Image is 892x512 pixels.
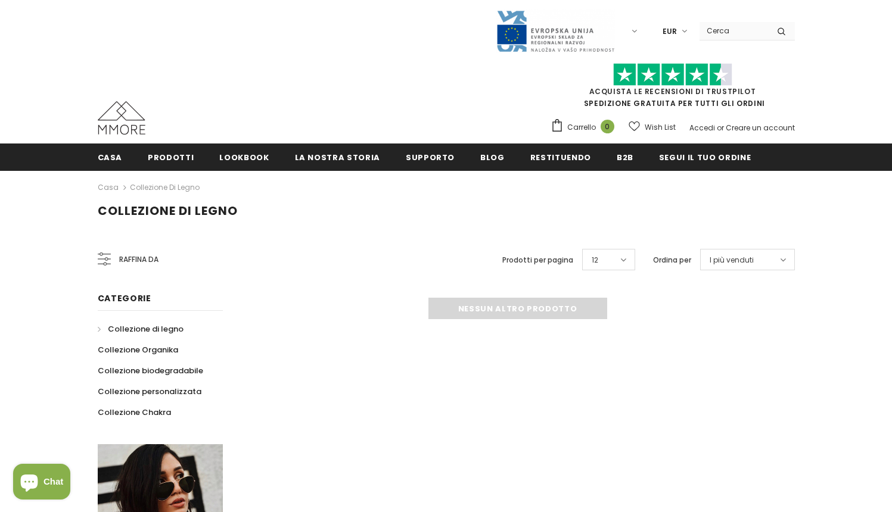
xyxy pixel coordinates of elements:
a: Carrello 0 [551,118,620,136]
a: Casa [98,143,123,170]
a: Collezione personalizzata [98,381,201,402]
a: Javni Razpis [496,26,615,36]
span: Collezione personalizzata [98,386,201,397]
inbox-online-store-chat: Shopify online store chat [10,464,74,502]
a: Accedi [689,123,715,133]
span: Collezione di legno [108,323,184,335]
span: supporto [406,152,455,163]
span: 12 [592,254,598,266]
a: Collezione di legno [98,319,184,339]
a: Lookbook [219,143,269,170]
span: Segui il tuo ordine [659,152,751,163]
img: Casi MMORE [98,101,145,135]
span: Collezione Chakra [98,407,171,418]
a: Creare un account [726,123,795,133]
span: Raffina da [119,253,158,266]
span: Collezione biodegradabile [98,365,203,376]
span: Collezione Organika [98,344,178,355]
span: 0 [601,120,614,133]
a: Collezione Organika [98,339,178,360]
span: Lookbook [219,152,269,163]
a: Acquista le recensioni di TrustPilot [589,86,756,96]
a: Collezione di legno [130,182,200,192]
span: or [717,123,724,133]
a: Collezione Chakra [98,402,171,423]
label: Ordina per [653,254,691,266]
a: B2B [617,143,633,170]
span: Carrello [567,121,596,133]
img: Javni Razpis [496,10,615,53]
a: Collezione biodegradabile [98,360,203,381]
span: Wish List [645,121,676,133]
span: Prodotti [148,152,194,163]
span: Collezione di legno [98,202,238,219]
a: Prodotti [148,143,194,170]
label: Prodotti per pagina [502,254,573,266]
input: Search Site [700,22,768,39]
a: Casa [98,180,119,195]
a: Segui il tuo ordine [659,143,751,170]
span: B2B [617,152,633,163]
span: Casa [98,152,123,163]
span: EUR [663,26,677,38]
a: Restituendo [530,143,591,170]
span: I più venduti [710,254,754,266]
a: La nostra storia [295,143,380,170]
span: Blog [480,152,505,163]
span: Categorie [98,292,151,304]
span: Restituendo [530,152,591,163]
span: La nostra storia [295,152,380,163]
img: Fidati di Pilot Stars [613,63,732,86]
a: Wish List [629,117,676,138]
a: supporto [406,143,455,170]
span: SPEDIZIONE GRATUITA PER TUTTI GLI ORDINI [551,68,795,108]
a: Blog [480,143,505,170]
